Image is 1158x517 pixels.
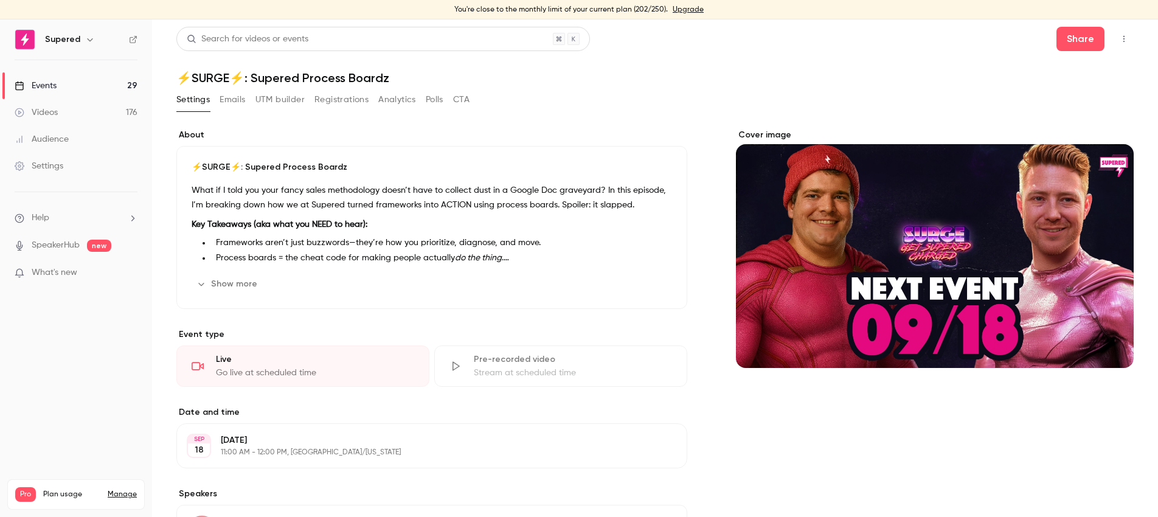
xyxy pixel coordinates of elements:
[255,90,305,109] button: UTM builder
[45,33,80,46] h6: Supered
[195,444,204,456] p: 18
[15,212,137,224] li: help-dropdown-opener
[176,71,1134,85] h1: ⚡️SURGE⚡️: Supered Process Boardz
[15,106,58,119] div: Videos
[123,268,137,279] iframe: Noticeable Trigger
[192,220,367,229] strong: Key Takeaways (aka what you NEED to hear):
[176,129,687,141] label: About
[176,345,429,387] div: LiveGo live at scheduled time
[43,490,100,499] span: Plan usage
[474,367,672,379] div: Stream at scheduled time
[378,90,416,109] button: Analytics
[474,353,672,366] div: Pre-recorded video
[455,254,502,262] em: do the thing
[176,90,210,109] button: Settings
[211,252,672,265] li: Process boards = the cheat code for making people actually .
[176,488,687,500] label: Speakers
[211,237,672,249] li: Frameworks aren’t just buzzwords—they’re how you prioritize, diagnose, and move.
[453,90,470,109] button: CTA
[216,353,414,366] div: Live
[15,160,63,172] div: Settings
[15,30,35,49] img: Supered
[176,406,687,418] label: Date and time
[736,129,1134,368] section: Cover image
[192,183,672,212] p: What if I told you your fancy sales methodology doesn’t have to collect dust in a Google Doc grav...
[176,328,687,341] p: Event type
[673,5,704,15] a: Upgrade
[221,434,623,446] p: [DATE]
[187,33,308,46] div: Search for videos or events
[736,129,1134,141] label: Cover image
[15,487,36,502] span: Pro
[32,212,49,224] span: Help
[32,239,80,252] a: SpeakerHub
[192,274,265,294] button: Show more
[108,490,137,499] a: Manage
[15,133,69,145] div: Audience
[426,90,443,109] button: Polls
[221,448,623,457] p: 11:00 AM - 12:00 PM, [GEOGRAPHIC_DATA]/[US_STATE]
[434,345,687,387] div: Pre-recorded videoStream at scheduled time
[192,161,672,173] p: ⚡️SURGE⚡️: Supered Process Boardz
[15,80,57,92] div: Events
[188,435,210,443] div: SEP
[220,90,245,109] button: Emails
[1056,27,1104,51] button: Share
[314,90,369,109] button: Registrations
[32,266,77,279] span: What's new
[216,367,414,379] div: Go live at scheduled time
[87,240,111,252] span: new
